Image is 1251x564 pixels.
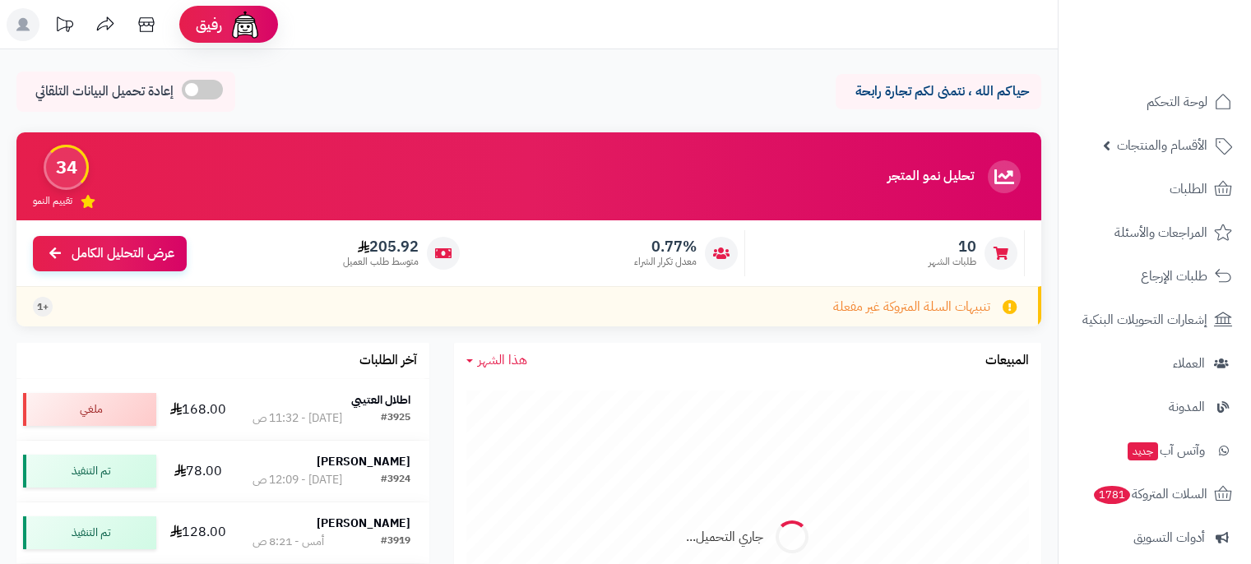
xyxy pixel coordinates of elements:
span: وآتس آب [1126,439,1205,462]
h3: آخر الطلبات [359,354,417,368]
div: [DATE] - 11:32 ص [253,410,342,427]
td: 128.00 [163,502,233,563]
strong: [PERSON_NAME] [317,515,410,532]
a: السلات المتروكة1781 [1068,474,1241,514]
div: ملغي [23,393,156,426]
div: أمس - 8:21 ص [253,534,324,550]
span: العملاء [1173,352,1205,375]
a: عرض التحليل الكامل [33,236,187,271]
span: طلبات الشهر [929,255,976,269]
span: 0.77% [634,238,697,256]
span: أدوات التسويق [1133,526,1205,549]
a: المدونة [1068,387,1241,427]
strong: [PERSON_NAME] [317,453,410,470]
span: 10 [929,238,976,256]
span: رفيق [196,15,222,35]
span: تقييم النمو [33,194,72,208]
span: +1 [37,300,49,314]
span: 205.92 [343,238,419,256]
span: إعادة تحميل البيانات التلقائي [35,82,174,101]
span: تنبيهات السلة المتروكة غير مفعلة [833,298,990,317]
p: حياكم الله ، نتمنى لكم تجارة رابحة [848,82,1029,101]
img: logo-2.png [1139,39,1235,73]
div: #3925 [381,410,410,427]
span: الطلبات [1170,178,1207,201]
a: طلبات الإرجاع [1068,257,1241,296]
div: تم التنفيذ [23,455,156,488]
a: العملاء [1068,344,1241,383]
a: هذا الشهر [466,351,527,370]
span: الأقسام والمنتجات [1117,134,1207,157]
a: تحديثات المنصة [44,8,85,45]
td: 78.00 [163,441,233,502]
span: هذا الشهر [478,350,527,370]
a: وآتس آبجديد [1068,431,1241,470]
img: ai-face.png [229,8,262,41]
span: عرض التحليل الكامل [72,244,174,263]
a: أدوات التسويق [1068,518,1241,557]
span: 1781 [1094,486,1131,504]
span: معدل تكرار الشراء [634,255,697,269]
span: طلبات الإرجاع [1141,265,1207,288]
span: جديد [1128,442,1158,460]
strong: اطلال العتيبي [351,391,410,409]
a: المراجعات والأسئلة [1068,213,1241,252]
td: 168.00 [163,379,233,440]
span: لوحة التحكم [1147,90,1207,113]
span: إشعارات التحويلات البنكية [1082,308,1207,331]
h3: تحليل نمو المتجر [887,169,974,184]
span: السلات المتروكة [1092,483,1207,506]
a: إشعارات التحويلات البنكية [1068,300,1241,340]
div: [DATE] - 12:09 ص [253,472,342,488]
div: جاري التحميل... [686,528,763,547]
a: الطلبات [1068,169,1241,209]
div: #3924 [381,472,410,488]
div: تم التنفيذ [23,516,156,549]
a: لوحة التحكم [1068,82,1241,122]
span: المدونة [1169,395,1205,418]
div: #3919 [381,534,410,550]
span: متوسط طلب العميل [343,255,419,269]
h3: المبيعات [985,354,1029,368]
span: المراجعات والأسئلة [1114,221,1207,244]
